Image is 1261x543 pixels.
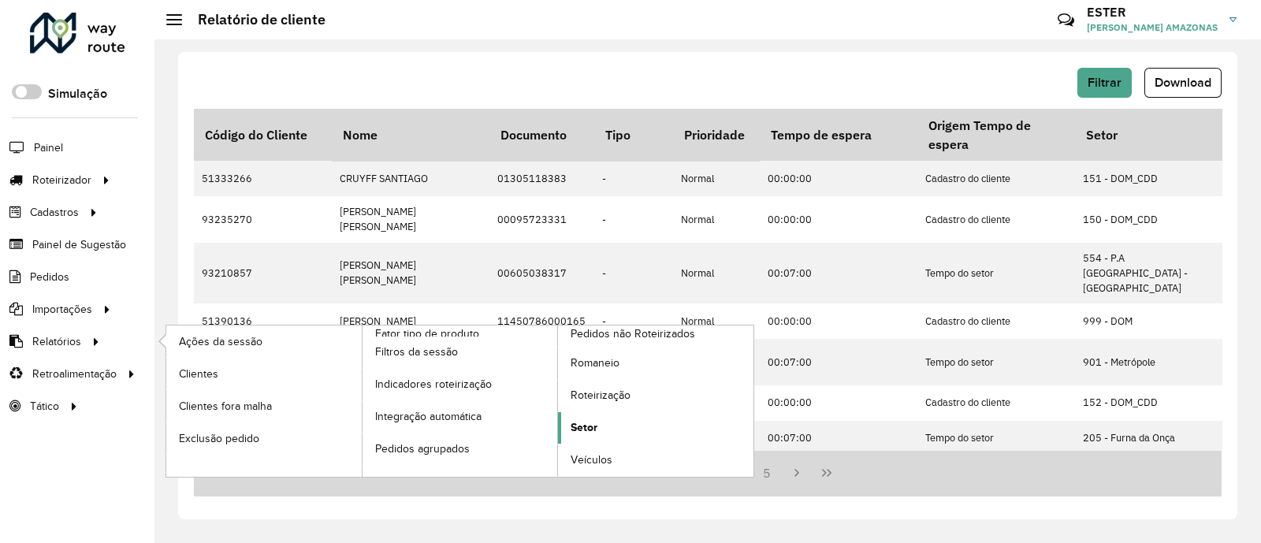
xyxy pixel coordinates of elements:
[166,325,558,476] a: Fator tipo de produto
[489,109,594,161] th: Documento
[760,243,917,304] td: 00:07:00
[179,366,218,382] span: Clientes
[1077,68,1132,98] button: Filtrar
[489,196,594,242] td: 00095723331
[571,419,597,436] span: Setor
[673,196,760,242] td: Normal
[1075,109,1233,161] th: Setor
[1049,3,1083,37] a: Contato Rápido
[917,161,1075,196] td: Cadastro do cliente
[760,421,917,456] td: 00:07:00
[917,421,1075,456] td: Tempo do setor
[179,398,272,415] span: Clientes fora malha
[32,366,117,382] span: Retroalimentação
[558,412,753,444] a: Setor
[917,339,1075,385] td: Tempo do setor
[1075,196,1233,242] td: 150 - DOM_CDD
[760,385,917,421] td: 00:00:00
[1075,303,1233,339] td: 999 - DOM
[375,441,470,457] span: Pedidos agrupados
[375,344,458,360] span: Filtros da sessão
[558,348,753,379] a: Romaneio
[753,458,783,488] button: 5
[332,161,489,196] td: CRUYFF SANTIAGO
[1075,243,1233,304] td: 554 - P.A [GEOGRAPHIC_DATA] - [GEOGRAPHIC_DATA]
[194,303,332,339] td: 51390136
[1087,5,1218,20] h3: ESTER
[760,339,917,385] td: 00:07:00
[194,161,332,196] td: 51333266
[673,303,760,339] td: Normal
[166,358,362,389] a: Clientes
[917,196,1075,242] td: Cadastro do cliente
[812,458,842,488] button: Last Page
[166,390,362,422] a: Clientes fora malha
[182,11,325,28] h2: Relatório de cliente
[489,243,594,304] td: 00605038317
[489,303,594,339] td: 11450786000165
[166,325,362,357] a: Ações da sessão
[32,301,92,318] span: Importações
[363,401,558,433] a: Integração automática
[32,236,126,253] span: Painel de Sugestão
[1155,76,1211,89] span: Download
[32,172,91,188] span: Roteirizador
[673,161,760,196] td: Normal
[34,139,63,156] span: Painel
[1075,421,1233,456] td: 205 - Furna da Onça
[571,325,695,342] span: Pedidos não Roteirizados
[760,109,917,161] th: Tempo de espera
[558,444,753,476] a: Veículos
[1075,385,1233,421] td: 152 - DOM_CDD
[782,458,812,488] button: Next Page
[1075,339,1233,385] td: 901 - Metrópole
[166,422,362,454] a: Exclusão pedido
[594,303,673,339] td: -
[594,243,673,304] td: -
[760,161,917,196] td: 00:00:00
[363,433,558,465] a: Pedidos agrupados
[558,380,753,411] a: Roteirização
[332,196,489,242] td: [PERSON_NAME] [PERSON_NAME]
[375,376,492,392] span: Indicadores roteirização
[194,196,332,242] td: 93235270
[194,243,332,304] td: 93210857
[375,408,482,425] span: Integração automática
[673,243,760,304] td: Normal
[179,430,259,447] span: Exclusão pedido
[30,204,79,221] span: Cadastros
[489,161,594,196] td: 01305118383
[363,325,754,476] a: Pedidos não Roteirizados
[30,269,69,285] span: Pedidos
[1144,68,1222,98] button: Download
[363,337,558,368] a: Filtros da sessão
[194,109,332,161] th: Código do Cliente
[1088,76,1122,89] span: Filtrar
[594,109,673,161] th: Tipo
[594,196,673,242] td: -
[332,303,489,339] td: [PERSON_NAME]
[48,84,107,103] label: Simulação
[917,385,1075,421] td: Cadastro do cliente
[594,161,673,196] td: -
[1075,161,1233,196] td: 151 - DOM_CDD
[571,452,612,468] span: Veículos
[917,109,1075,161] th: Origem Tempo de espera
[571,387,630,404] span: Roteirização
[1087,20,1218,35] span: [PERSON_NAME] AMAZONAS
[30,398,59,415] span: Tático
[760,196,917,242] td: 00:00:00
[917,243,1075,304] td: Tempo do setor
[363,369,558,400] a: Indicadores roteirização
[917,303,1075,339] td: Cadastro do cliente
[332,109,489,161] th: Nome
[332,243,489,304] td: [PERSON_NAME] [PERSON_NAME]
[571,355,619,371] span: Romaneio
[32,333,81,350] span: Relatórios
[179,333,262,350] span: Ações da sessão
[760,303,917,339] td: 00:00:00
[673,109,760,161] th: Prioridade
[375,325,479,342] span: Fator tipo de produto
